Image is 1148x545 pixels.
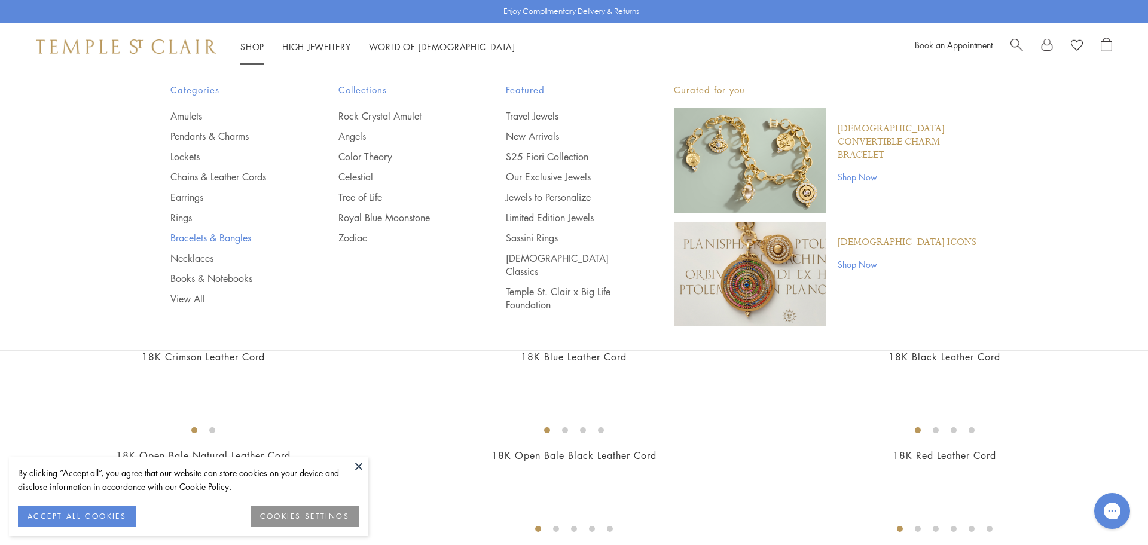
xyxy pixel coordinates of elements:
a: Earrings [170,191,291,204]
a: World of [DEMOGRAPHIC_DATA]World of [DEMOGRAPHIC_DATA] [369,41,515,53]
a: Search [1010,38,1023,56]
a: [DEMOGRAPHIC_DATA] Icons [838,236,976,249]
a: High JewelleryHigh Jewellery [282,41,351,53]
button: ACCEPT ALL COOKIES [18,506,136,527]
a: [DEMOGRAPHIC_DATA] Classics [506,252,626,278]
a: Necklaces [170,252,291,265]
a: 18K Red Leather Cord [893,449,996,462]
a: Color Theory [338,150,459,163]
a: Rings [170,211,291,224]
a: ShopShop [240,41,264,53]
p: Curated for you [674,82,978,97]
span: Collections [338,82,459,97]
a: Book an Appointment [915,39,993,51]
a: [DEMOGRAPHIC_DATA] Convertible Charm Bracelet [838,123,978,162]
a: 18K Open Bale Natural Leather Cord [116,449,291,462]
a: Books & Notebooks [170,272,291,285]
a: Open Shopping Bag [1101,38,1112,56]
span: Featured [506,82,626,97]
a: View All [170,292,291,305]
button: COOKIES SETTINGS [251,506,359,527]
a: Shop Now [838,170,978,183]
a: Temple St. Clair x Big Life Foundation [506,285,626,311]
a: Rock Crystal Amulet [338,109,459,123]
a: 18K Black Leather Cord [889,350,1000,363]
iframe: Gorgias live chat messenger [1088,489,1136,533]
a: New Arrivals [506,130,626,143]
p: Enjoy Complimentary Delivery & Returns [503,5,639,17]
img: Temple St. Clair [36,39,216,54]
a: 18K Blue Leather Cord [521,350,627,363]
a: Travel Jewels [506,109,626,123]
a: Bracelets & Bangles [170,231,291,244]
a: Tree of Life [338,191,459,204]
a: S25 Fiori Collection [506,150,626,163]
a: View Wishlist [1071,38,1083,56]
nav: Main navigation [240,39,515,54]
a: Zodiac [338,231,459,244]
a: Our Exclusive Jewels [506,170,626,183]
a: Lockets [170,150,291,163]
a: Angels [338,130,459,143]
a: 18K Open Bale Black Leather Cord [491,449,657,462]
a: Pendants & Charms [170,130,291,143]
a: 18K Crimson Leather Cord [142,350,265,363]
div: By clicking “Accept all”, you agree that our website can store cookies on your device and disclos... [18,466,359,494]
a: Amulets [170,109,291,123]
a: Jewels to Personalize [506,191,626,204]
a: Sassini Rings [506,231,626,244]
span: Categories [170,82,291,97]
a: Celestial [338,170,459,183]
a: Royal Blue Moonstone [338,211,459,224]
a: Limited Edition Jewels [506,211,626,224]
a: Chains & Leather Cords [170,170,291,183]
a: Shop Now [838,258,976,271]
